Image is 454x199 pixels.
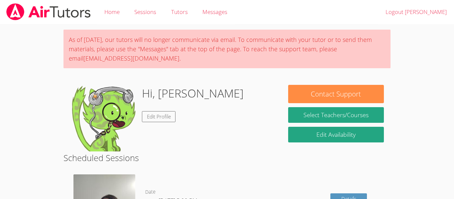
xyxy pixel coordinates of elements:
button: Contact Support [288,85,384,103]
div: As of [DATE], our tutors will no longer communicate via email. To communicate with your tutor or ... [63,30,391,68]
h2: Scheduled Sessions [63,151,391,164]
dt: Date [145,188,156,196]
h1: Hi, [PERSON_NAME] [142,85,244,102]
img: default.png [70,85,137,151]
span: Messages [202,8,227,16]
a: Select Teachers/Courses [288,107,384,123]
img: airtutors_banner-c4298cdbf04f3fff15de1276eac7730deb9818008684d7c2e4769d2f7ddbe033.png [6,3,91,20]
a: Edit Availability [288,127,384,142]
a: Edit Profile [142,111,176,122]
